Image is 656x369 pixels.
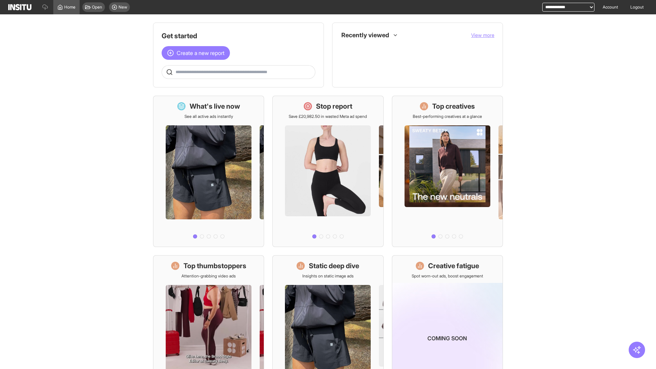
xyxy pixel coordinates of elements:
a: Top creativesBest-performing creatives at a glance [392,96,503,247]
span: Home [64,4,76,10]
p: Best-performing creatives at a glance [413,114,482,119]
button: Create a new report [162,46,230,60]
span: Open [92,4,102,10]
p: Attention-grabbing video ads [181,273,236,279]
span: New [119,4,127,10]
h1: Top thumbstoppers [183,261,246,271]
p: Save £20,982.50 in wasted Meta ad spend [289,114,367,119]
h1: Top creatives [432,101,475,111]
span: Create a new report [177,49,224,57]
h1: Static deep dive [309,261,359,271]
a: What's live nowSee all active ads instantly [153,96,264,247]
div: Insights [343,45,352,53]
img: Logo [8,4,31,10]
h1: Stop report [316,101,352,111]
a: Stop reportSave £20,982.50 in wasted Meta ad spend [272,96,383,247]
span: Placements [356,46,489,52]
h1: Get started [162,31,315,41]
p: See all active ads instantly [184,114,233,119]
span: Placements [356,46,377,52]
button: View more [471,32,494,39]
h1: What's live now [190,101,240,111]
p: Insights on static image ads [302,273,354,279]
span: View more [471,32,494,38]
